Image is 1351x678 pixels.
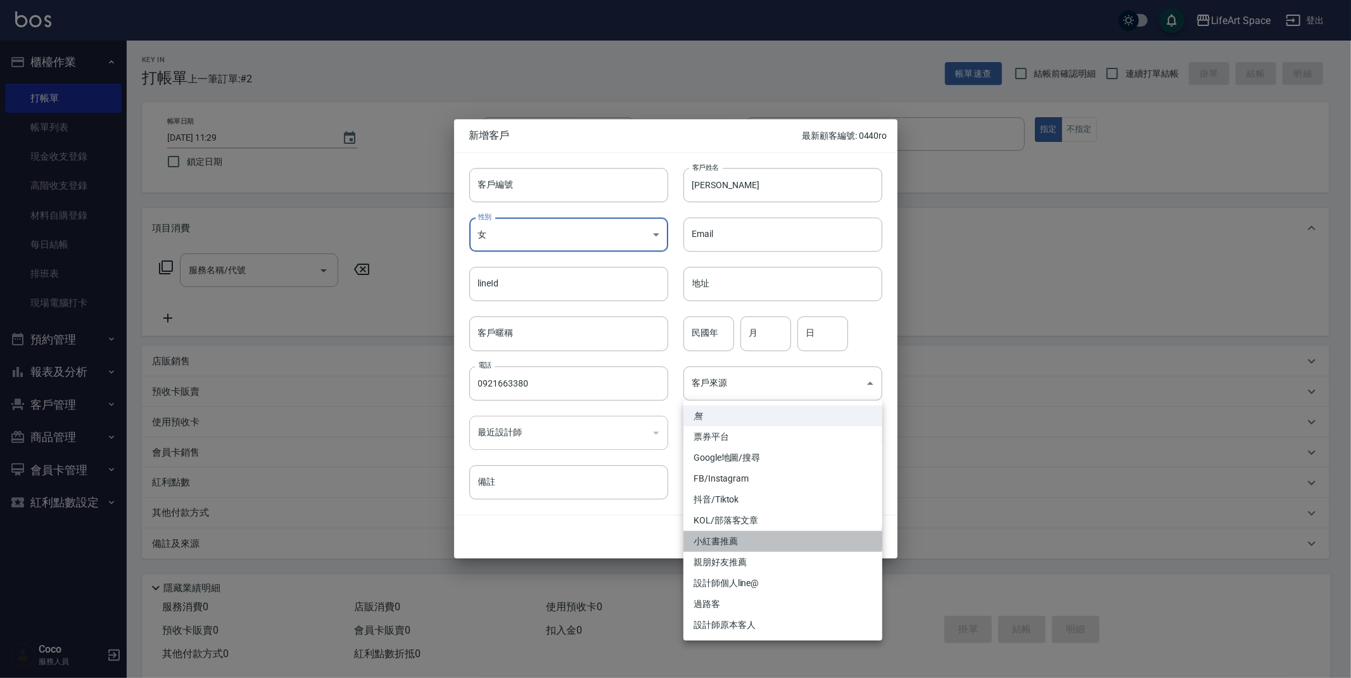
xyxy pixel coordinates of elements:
li: 小紅書推薦 [683,531,882,552]
li: Google地圖/搜尋 [683,447,882,468]
li: FB/Instagram [683,468,882,489]
em: 無 [694,409,702,423]
li: 票券平台 [683,426,882,447]
li: 設計師原本客人 [683,615,882,636]
li: 親朋好友推薦 [683,552,882,573]
li: 過路客 [683,594,882,615]
li: KOL/部落客文章 [683,510,882,531]
li: 抖音/Tiktok [683,489,882,510]
li: 設計師個人line@ [683,573,882,594]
